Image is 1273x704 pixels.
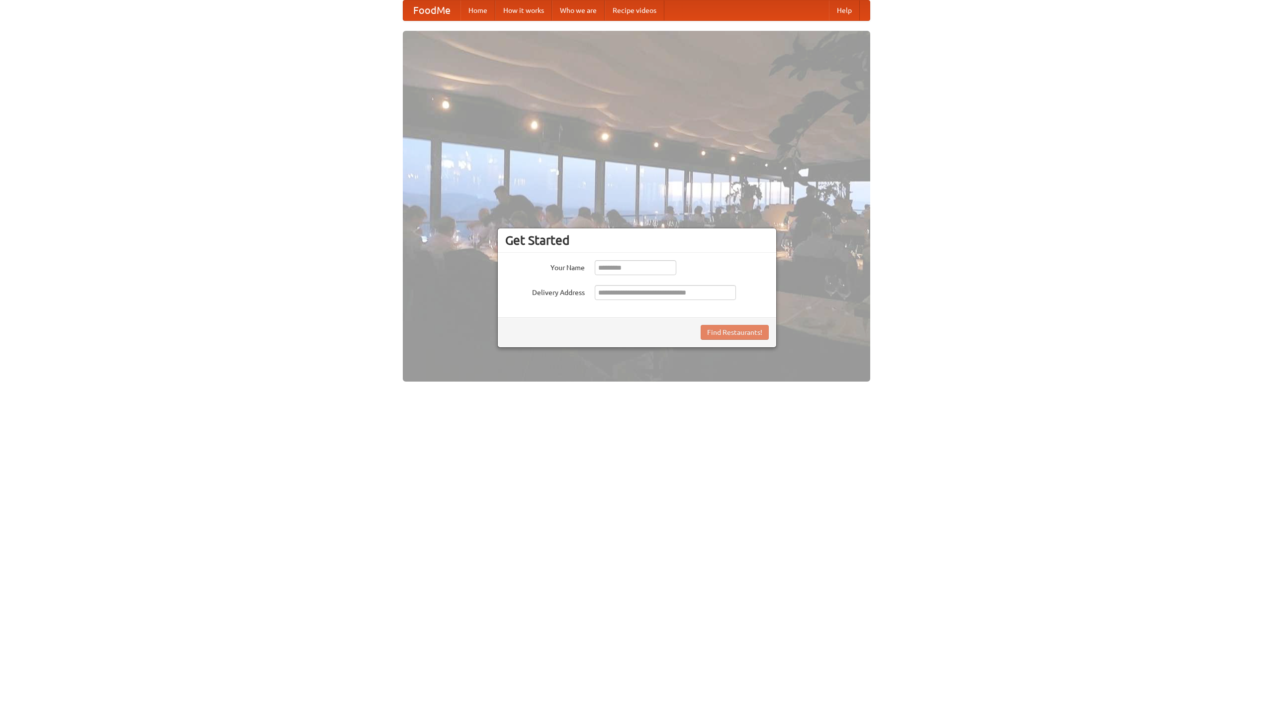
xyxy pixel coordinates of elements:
a: Recipe videos [605,0,664,20]
a: Help [829,0,860,20]
button: Find Restaurants! [701,325,769,340]
h3: Get Started [505,233,769,248]
a: Who we are [552,0,605,20]
label: Your Name [505,260,585,273]
a: FoodMe [403,0,460,20]
label: Delivery Address [505,285,585,298]
a: Home [460,0,495,20]
a: How it works [495,0,552,20]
